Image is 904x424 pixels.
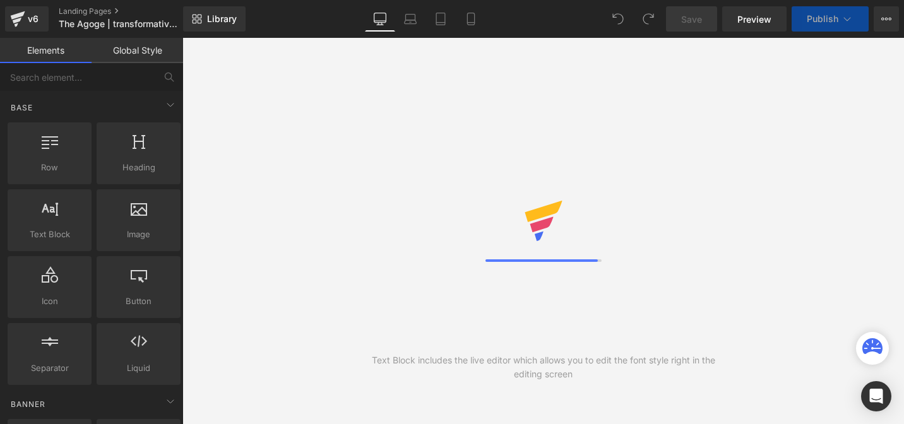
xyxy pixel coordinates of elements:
[807,14,838,24] span: Publish
[207,13,237,25] span: Library
[792,6,869,32] button: Publish
[395,6,425,32] a: Laptop
[681,13,702,26] span: Save
[456,6,486,32] a: Mobile
[92,38,183,63] a: Global Style
[11,295,88,308] span: Icon
[737,13,771,26] span: Preview
[636,6,661,32] button: Redo
[5,6,49,32] a: v6
[25,11,41,27] div: v6
[722,6,787,32] a: Preview
[100,228,177,241] span: Image
[59,19,180,29] span: The Agoge | transformative fitness, finance, and lifestyle coaching for men who want to thrive
[183,6,246,32] a: New Library
[11,362,88,375] span: Separator
[100,295,177,308] span: Button
[363,353,724,381] div: Text Block includes the live editor which allows you to edit the font style right in the editing ...
[100,161,177,174] span: Heading
[11,161,88,174] span: Row
[100,362,177,375] span: Liquid
[59,6,204,16] a: Landing Pages
[11,228,88,241] span: Text Block
[861,381,891,411] div: Open Intercom Messenger
[425,6,456,32] a: Tablet
[605,6,631,32] button: Undo
[874,6,899,32] button: More
[9,398,47,410] span: Banner
[9,102,34,114] span: Base
[365,6,395,32] a: Desktop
